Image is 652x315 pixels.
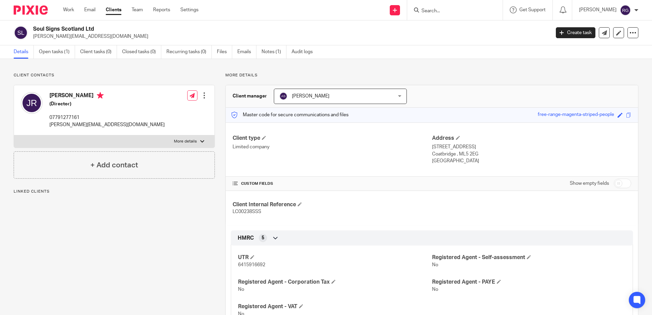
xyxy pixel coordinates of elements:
[432,287,438,292] span: No
[292,94,329,99] span: [PERSON_NAME]
[262,235,264,241] span: 5
[33,33,546,40] p: [PERSON_NAME][EMAIL_ADDRESS][DOMAIN_NAME]
[432,262,438,267] span: No
[49,92,165,101] h4: [PERSON_NAME]
[233,135,432,142] h4: Client type
[106,6,121,13] a: Clients
[231,111,349,118] p: Master code for secure communications and files
[174,139,197,144] p: More details
[238,287,244,292] span: No
[80,45,117,59] a: Client tasks (0)
[432,135,631,142] h4: Address
[538,111,614,119] div: free-range-magenta-striped-people
[233,201,432,208] h4: Client Internal Reference
[39,45,75,59] a: Open tasks (1)
[225,73,638,78] p: More details
[233,181,432,186] h4: CUSTOM FIELDS
[432,151,631,157] p: Coatbridge , ML5 2EG
[432,144,631,150] p: [STREET_ADDRESS]
[63,6,74,13] a: Work
[153,6,170,13] a: Reports
[432,279,626,286] h4: Registered Agent - PAYE
[238,235,254,242] span: HMRC
[620,5,631,16] img: svg%3E
[432,254,626,261] h4: Registered Agent - Self-assessment
[421,8,482,14] input: Search
[132,6,143,13] a: Team
[579,6,617,13] p: [PERSON_NAME]
[166,45,212,59] a: Recurring tasks (0)
[519,7,546,12] span: Get Support
[233,93,267,100] h3: Client manager
[14,189,215,194] p: Linked clients
[233,144,432,150] p: Limited company
[570,180,609,187] label: Show empty fields
[262,45,286,59] a: Notes (1)
[279,92,287,100] img: svg%3E
[97,92,104,99] i: Primary
[238,254,432,261] h4: UTR
[238,303,432,310] h4: Registered Agent - VAT
[14,73,215,78] p: Client contacts
[122,45,161,59] a: Closed tasks (0)
[84,6,95,13] a: Email
[14,45,34,59] a: Details
[238,279,432,286] h4: Registered Agent - Corporation Tax
[233,209,261,214] span: LC00238SSS
[432,157,631,164] p: [GEOGRAPHIC_DATA]
[556,27,595,38] a: Create task
[33,26,443,33] h2: Soul Signs Scotland Ltd
[238,262,265,267] span: 6415916692
[237,45,256,59] a: Emails
[14,26,28,40] img: svg%3E
[292,45,318,59] a: Audit logs
[21,92,43,114] img: svg%3E
[14,5,48,15] img: Pixie
[217,45,232,59] a: Files
[49,121,165,128] p: [PERSON_NAME][EMAIL_ADDRESS][DOMAIN_NAME]
[49,101,165,107] h5: (Director)
[49,114,165,121] p: 07791277161
[90,160,138,170] h4: + Add contact
[180,6,198,13] a: Settings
